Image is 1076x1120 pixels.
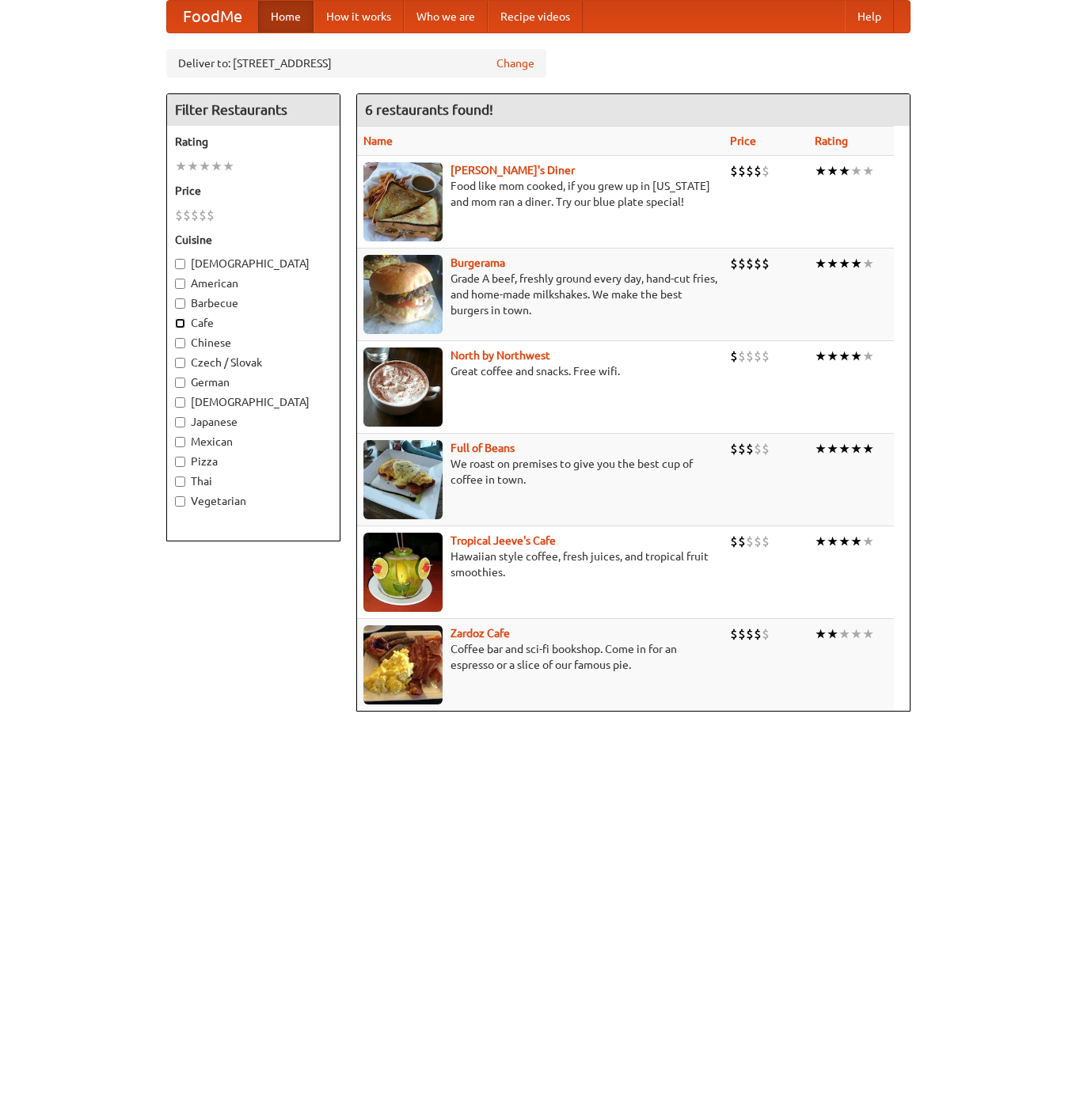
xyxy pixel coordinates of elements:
[746,440,754,457] li: $
[175,134,332,150] h5: Rating
[207,207,215,224] li: $
[850,625,862,643] li: ★
[222,158,234,175] li: ★
[746,347,754,365] li: $
[451,256,505,269] a: Burgerama
[363,456,717,488] p: We roast on premises to give you the best cup of coffee in town.
[754,255,762,272] li: $
[363,641,717,673] p: Coffee bar and sci-fi bookshop. Come in for an espresso or a slice of our famous pie.
[762,162,770,180] li: $
[175,232,332,248] h5: Cuisine
[862,625,874,643] li: ★
[850,533,862,550] li: ★
[862,347,874,365] li: ★
[815,255,827,272] li: ★
[166,49,546,78] div: Deliver to: [STREET_ADDRESS]
[754,162,762,180] li: $
[738,440,746,457] li: $
[175,207,183,224] li: $
[815,440,827,457] li: ★
[738,533,746,550] li: $
[187,158,199,175] li: ★
[827,162,838,180] li: ★
[451,627,510,640] a: Zardoz Cafe
[746,255,754,272] li: $
[738,625,746,643] li: $
[175,417,185,427] input: Japanese
[815,135,848,147] a: Rating
[862,255,874,272] li: ★
[199,158,211,175] li: ★
[746,533,754,550] li: $
[404,1,488,32] a: Who we are
[862,533,874,550] li: ★
[762,533,770,550] li: $
[211,158,222,175] li: ★
[730,162,738,180] li: $
[175,434,332,450] label: Mexican
[167,1,258,32] a: FoodMe
[746,162,754,180] li: $
[451,349,550,362] b: North by Northwest
[850,440,862,457] li: ★
[191,207,199,224] li: $
[258,1,314,32] a: Home
[762,440,770,457] li: $
[363,549,717,580] p: Hawaiian style coffee, fresh juices, and tropical fruit smoothies.
[451,534,556,547] a: Tropical Jeeve's Cafe
[488,1,583,32] a: Recipe videos
[175,318,185,328] input: Cafe
[451,164,575,177] a: [PERSON_NAME]'s Diner
[175,183,332,199] h5: Price
[175,358,185,368] input: Czech / Slovak
[838,533,850,550] li: ★
[815,625,827,643] li: ★
[762,255,770,272] li: $
[183,207,191,224] li: $
[175,378,185,388] input: German
[496,55,534,71] a: Change
[827,440,838,457] li: ★
[363,533,443,612] img: jeeves.jpg
[175,454,332,469] label: Pizza
[363,162,443,241] img: sallys.jpg
[850,255,862,272] li: ★
[754,440,762,457] li: $
[451,442,515,454] a: Full of Beans
[363,255,443,334] img: burgerama.jpg
[738,255,746,272] li: $
[754,533,762,550] li: $
[815,533,827,550] li: ★
[175,256,332,271] label: [DEMOGRAPHIC_DATA]
[175,493,332,509] label: Vegetarian
[175,394,332,410] label: [DEMOGRAPHIC_DATA]
[730,347,738,365] li: $
[175,335,332,351] label: Chinese
[363,271,717,318] p: Grade A beef, freshly ground every day, hand-cut fries, and home-made milkshakes. We make the bes...
[363,135,393,147] a: Name
[175,355,332,370] label: Czech / Slovak
[762,347,770,365] li: $
[762,625,770,643] li: $
[314,1,404,32] a: How it works
[754,347,762,365] li: $
[746,625,754,643] li: $
[175,259,185,269] input: [DEMOGRAPHIC_DATA]
[199,207,207,224] li: $
[363,178,717,210] p: Food like mom cooked, if you grew up in [US_STATE] and mom ran a diner. Try our blue plate special!
[845,1,894,32] a: Help
[363,440,443,519] img: beans.jpg
[167,94,340,126] h4: Filter Restaurants
[175,414,332,430] label: Japanese
[175,275,332,291] label: American
[730,440,738,457] li: $
[175,473,332,489] label: Thai
[363,625,443,704] img: zardoz.jpg
[827,255,838,272] li: ★
[815,347,827,365] li: ★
